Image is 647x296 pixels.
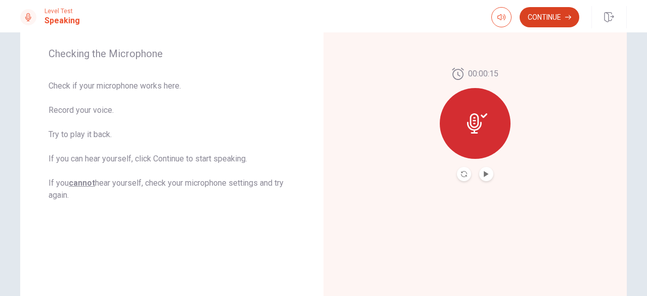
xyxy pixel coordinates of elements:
span: Check if your microphone works here. Record your voice. Try to play it back. If you can hear your... [49,80,295,201]
span: Checking the Microphone [49,48,295,60]
span: Level Test [44,8,80,15]
h1: Speaking [44,15,80,27]
button: Continue [520,7,579,27]
u: cannot [69,178,95,188]
span: 00:00:15 [468,68,498,80]
button: Record Again [457,167,471,181]
button: Play Audio [479,167,493,181]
